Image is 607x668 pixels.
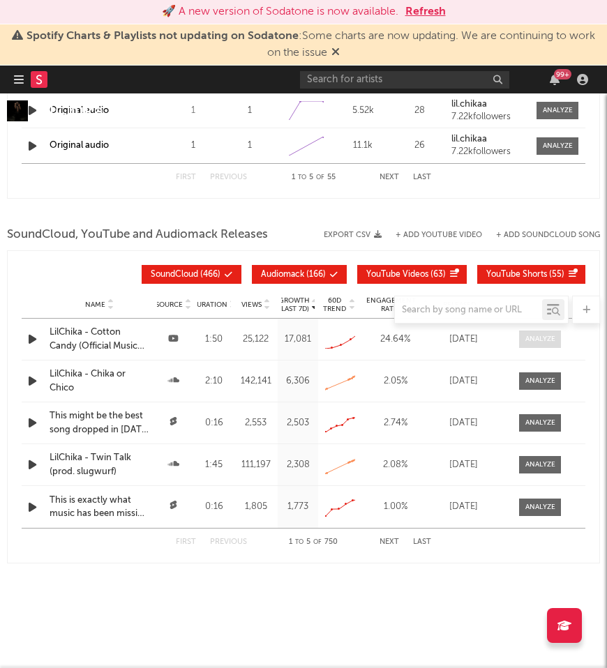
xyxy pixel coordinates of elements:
div: 1 5 55 [275,169,352,186]
span: YouTube Shorts [486,271,547,279]
div: 2,308 [281,458,315,472]
div: 1:50 [197,333,231,347]
div: 111,197 [238,458,275,472]
button: Last [413,174,431,181]
div: 142,141 [238,374,275,388]
button: Export CSV [324,231,382,239]
a: LilChika - Cotton Candy (Official Music Video) [50,326,150,353]
button: + Add SoundCloud Song [496,231,600,239]
div: 1.00 % [362,500,428,514]
div: 11.1k [338,139,388,153]
button: + Add YouTube Video [396,231,482,239]
span: Dismiss [331,47,340,59]
div: 7.22k followers [451,147,526,157]
div: 26 [395,139,444,153]
button: Audiomack(166) [252,265,347,284]
input: Search for artists [300,71,509,89]
div: 1:45 [197,458,231,472]
button: YouTube Videos(63) [357,265,467,284]
div: 99 + [554,69,571,79]
div: 1 [225,139,274,153]
a: This is exactly what music has been missing #shorts #lilchika #cottoncandy [50,494,150,521]
span: to [295,539,303,545]
button: First [176,538,196,546]
div: 🚀 A new version of Sodatone is now available. [162,3,398,20]
span: SoundCloud [151,271,198,279]
div: [DATE] [435,333,491,347]
button: Next [380,538,399,546]
button: First [176,174,196,181]
div: [DATE] [435,458,491,472]
div: 2.08 % [362,458,428,472]
div: 6,306 [281,374,315,388]
a: Original audio [50,141,109,150]
span: ( 55 ) [486,271,564,279]
div: [DATE] [435,374,491,388]
span: Audiomack [261,271,304,279]
span: of [313,539,322,545]
div: 1,805 [238,500,275,514]
a: LilChika - Chika or Chico [50,367,150,395]
span: : Some charts are now updating. We are continuing to work on the issue [27,31,595,59]
a: lil.chikaa [451,100,526,109]
div: 17,081 [281,333,315,347]
button: Previous [210,174,247,181]
a: LilChika - Twin Talk (prod. slugwurf) [50,451,150,478]
span: ( 166 ) [261,271,326,279]
div: 24.64 % [362,333,428,347]
span: Spotify Charts & Playlists not updating on Sodatone [27,31,299,42]
div: 2:10 [197,374,231,388]
div: [DATE] [435,500,491,514]
button: Last [413,538,431,546]
div: 28 [395,104,444,118]
span: to [298,174,306,181]
div: 2,553 [238,416,275,430]
button: Refresh [405,3,446,20]
div: 7.22k followers [451,112,526,122]
div: 2,503 [281,416,315,430]
button: SoundCloud(466) [142,265,241,284]
button: YouTube Shorts(55) [477,265,585,284]
strong: lil.chikaa [451,100,487,109]
span: YouTube Videos [366,271,428,279]
div: 1 [225,104,274,118]
span: SoundCloud, YouTube and Audiomack Releases [7,227,268,243]
div: 1 [168,139,218,153]
strong: lil.chikaa [451,135,487,144]
button: + Add SoundCloud Song [482,231,600,239]
div: 2.05 % [362,374,428,388]
div: 0:16 [197,416,231,430]
div: 1 5 750 [275,534,352,551]
a: lil.chikaa [451,135,526,144]
span: ( 466 ) [151,271,220,279]
button: Next [380,174,399,181]
input: Search by song name or URL [395,305,542,316]
div: + Add YouTube Video [382,231,482,239]
div: 1,773 [281,500,315,514]
div: [DATE] [435,416,491,430]
div: 2.74 % [362,416,428,430]
span: of [316,174,324,181]
div: 0:16 [197,500,231,514]
button: 99+ [550,74,560,85]
a: This might be the best song dropped in [DATE] #shorts #lilchika #cottoncandy [50,409,150,437]
span: ( 63 ) [366,271,446,279]
button: Previous [210,538,247,546]
div: 5.52k [338,104,388,118]
div: 25,122 [238,333,275,347]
